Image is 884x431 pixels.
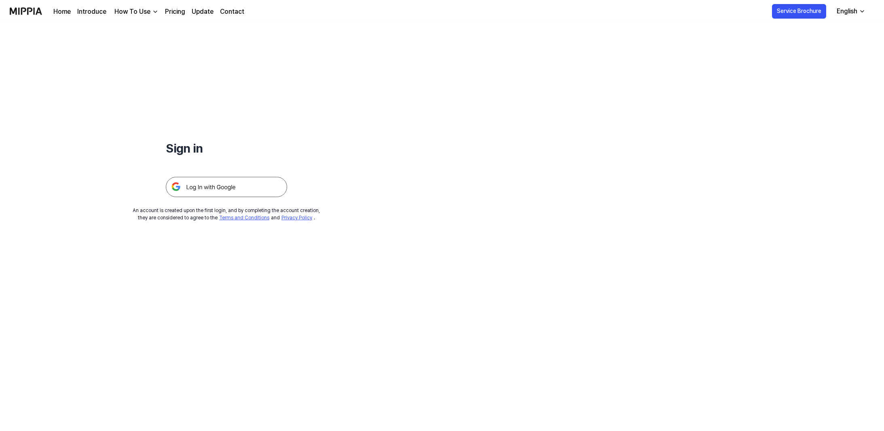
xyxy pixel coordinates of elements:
[219,215,269,221] a: Terms and Conditions
[166,177,287,197] img: 구글 로그인 버튼
[53,7,71,17] a: Home
[113,7,159,17] button: How To Use
[165,7,185,17] a: Pricing
[835,6,859,16] div: English
[152,8,159,15] img: down
[830,3,870,19] button: English
[192,7,214,17] a: Update
[113,7,152,17] div: How To Use
[281,215,312,221] a: Privacy Policy
[77,7,106,17] a: Introduce
[166,139,287,157] h1: Sign in
[220,7,244,17] a: Contact
[772,4,826,19] button: Service Brochure
[133,207,320,221] div: An account is created upon the first login, and by completing the account creation, they are cons...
